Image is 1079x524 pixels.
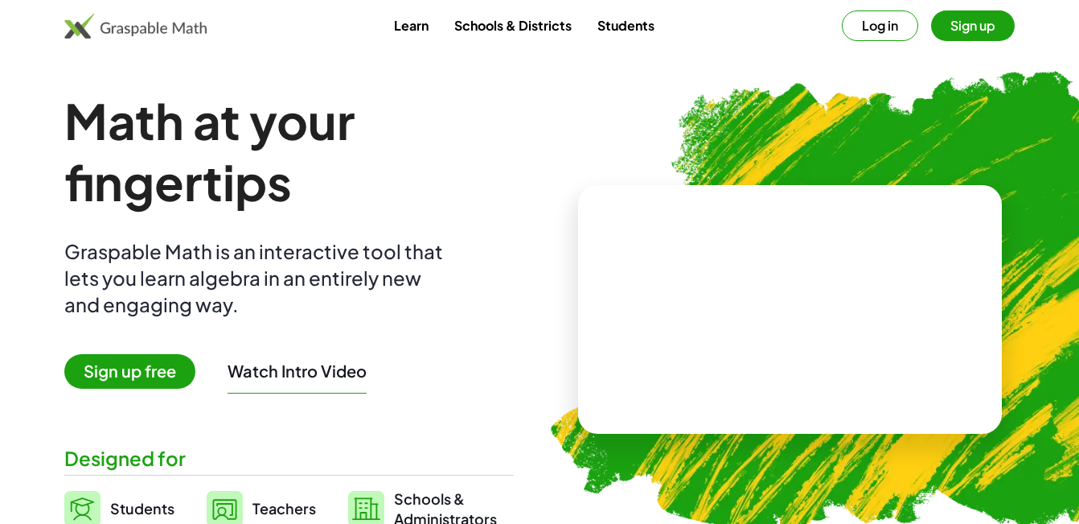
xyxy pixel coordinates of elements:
span: Students [110,499,174,518]
button: Watch Intro Video [228,361,367,382]
span: Teachers [252,499,316,518]
div: Designed for [64,445,514,472]
video: What is this? This is dynamic math notation. Dynamic math notation plays a central role in how Gr... [670,250,911,370]
button: Sign up [931,10,1015,41]
span: Sign up free [64,354,195,389]
div: Graspable Math is an interactive tool that lets you learn algebra in an entirely new and engaging... [64,238,450,318]
a: Students [585,10,667,40]
a: Learn [381,10,441,40]
h1: Math at your fingertips [64,90,514,212]
button: Log in [842,10,918,41]
a: Schools & Districts [441,10,585,40]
